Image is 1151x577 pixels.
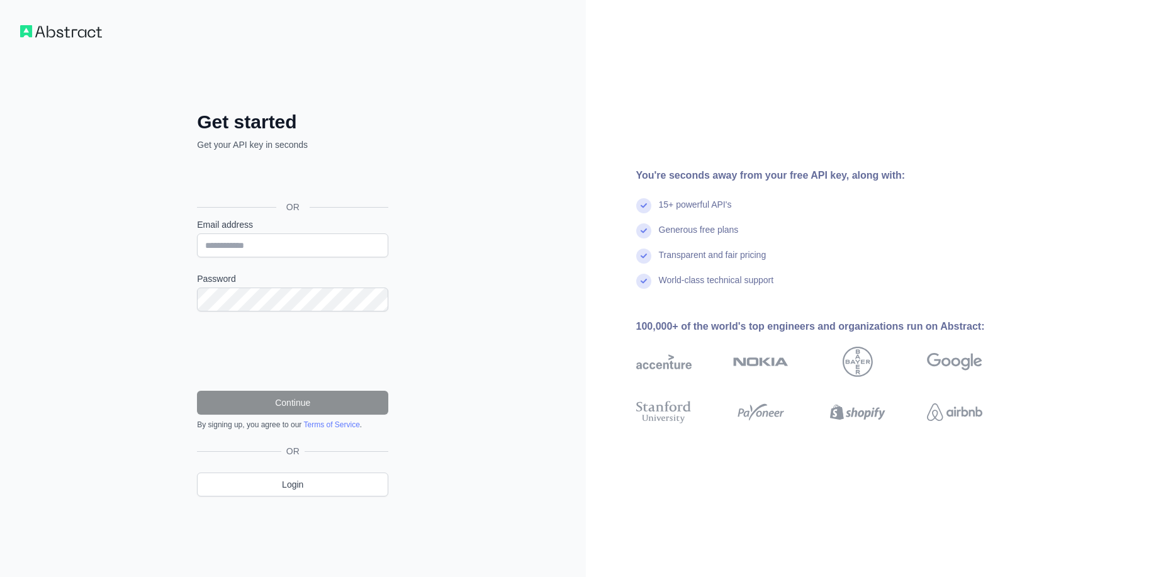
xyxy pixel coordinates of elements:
p: Get your API key in seconds [197,138,388,151]
a: Terms of Service [303,420,359,429]
img: airbnb [927,398,982,426]
img: bayer [843,347,873,377]
img: check mark [636,223,651,238]
h2: Get started [197,111,388,133]
button: Continue [197,391,388,415]
div: You're seconds away from your free API key, along with: [636,168,1023,183]
div: 100,000+ of the world's top engineers and organizations run on Abstract: [636,319,1023,334]
span: OR [281,445,305,457]
img: payoneer [733,398,789,426]
img: shopify [830,398,885,426]
img: Workflow [20,25,102,38]
label: Password [197,272,388,285]
label: Email address [197,218,388,231]
img: check mark [636,274,651,289]
img: stanford university [636,398,692,426]
div: Generous free plans [659,223,739,249]
img: nokia [733,347,789,377]
img: accenture [636,347,692,377]
div: By signing up, you agree to our . [197,420,388,430]
img: check mark [636,249,651,264]
img: check mark [636,198,651,213]
span: OR [276,201,310,213]
div: Transparent and fair pricing [659,249,766,274]
a: Login [197,473,388,496]
div: 15+ powerful API's [659,198,732,223]
img: google [927,347,982,377]
iframe: reCAPTCHA [197,327,388,376]
div: World-class technical support [659,274,774,299]
iframe: Sign in with Google Button [191,165,392,193]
